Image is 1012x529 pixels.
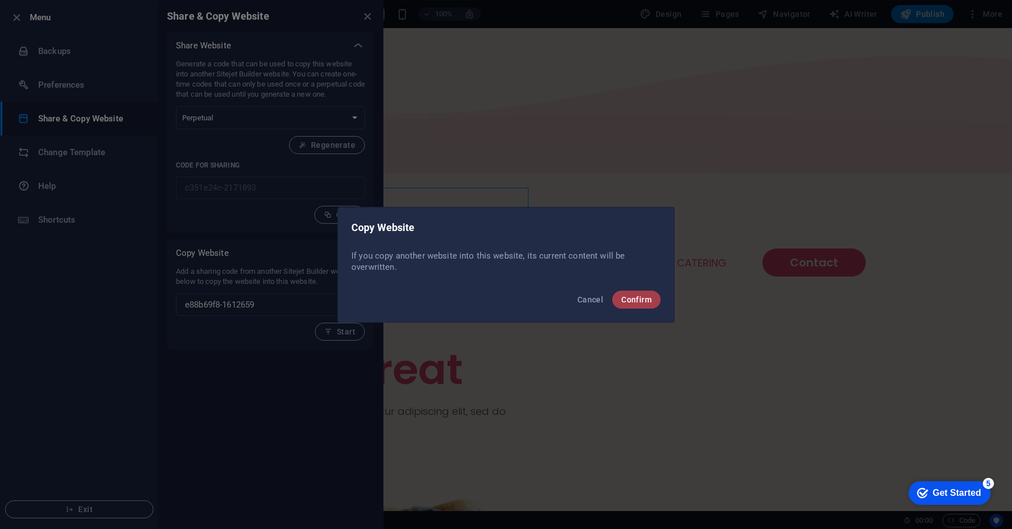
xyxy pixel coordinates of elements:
span: Confirm [621,295,652,304]
div: Get Started [33,12,82,22]
button: Cancel [573,291,608,309]
div: Get Started 5 items remaining, 0% complete [9,6,91,29]
button: Confirm [612,291,661,309]
h2: Copy Website [351,221,661,234]
span: Cancel [577,295,603,304]
p: If you copy another website into this website, its current content will be overwritten. [351,250,661,273]
div: 5 [83,2,94,13]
